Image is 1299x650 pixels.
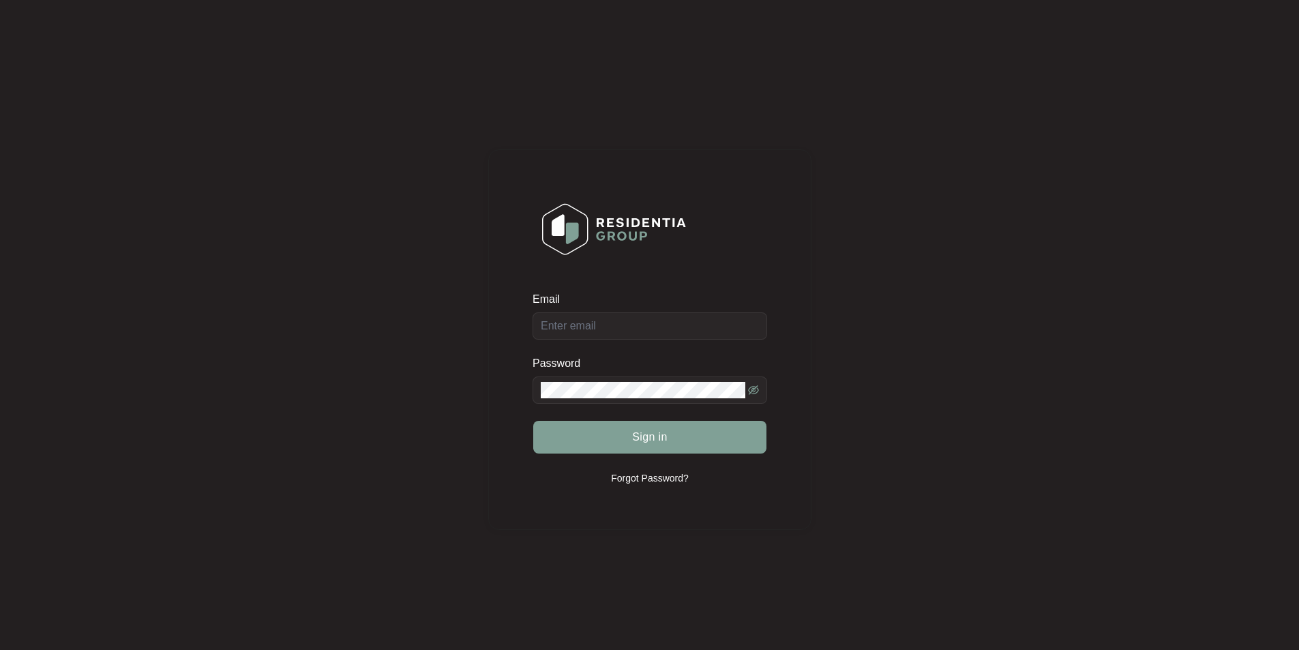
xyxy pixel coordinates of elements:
[533,312,767,340] input: Email
[533,194,695,264] img: Login Logo
[541,382,745,398] input: Password
[748,385,759,396] span: eye-invisible
[533,357,591,370] label: Password
[611,471,689,485] p: Forgot Password?
[533,421,766,454] button: Sign in
[533,293,569,306] label: Email
[632,429,668,445] span: Sign in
